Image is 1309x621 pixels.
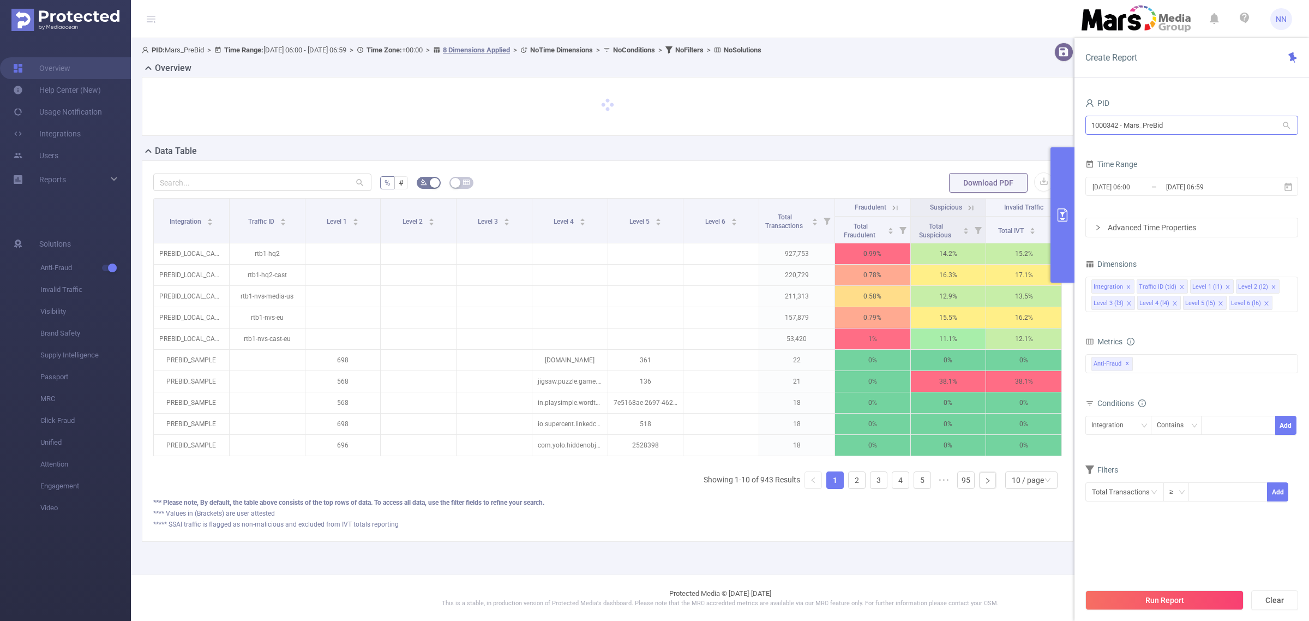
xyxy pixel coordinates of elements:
[895,217,910,243] i: Filter menu
[399,178,404,187] span: #
[810,477,816,483] i: icon: left
[352,221,358,224] i: icon: caret-down
[1275,416,1296,435] button: Add
[170,218,203,225] span: Integration
[911,286,986,307] p: 12.9%
[40,257,131,279] span: Anti-Fraud
[346,46,357,54] span: >
[979,471,996,489] li: Next Page
[835,307,910,328] p: 0.79%
[812,221,818,224] i: icon: caret-down
[1141,422,1148,430] i: icon: down
[13,57,70,79] a: Overview
[154,286,229,307] p: PREBID_LOCAL_CACHE
[154,350,229,371] p: PREBID_SAMPLE
[887,226,894,232] div: Sort
[1030,230,1036,233] i: icon: caret-down
[385,178,390,187] span: %
[1091,296,1135,310] li: Level 3 (l3)
[1139,296,1169,310] div: Level 4 (l4)
[39,175,66,184] span: Reports
[423,46,433,54] span: >
[759,329,834,349] p: 53,420
[759,307,834,328] p: 157,879
[835,435,910,456] p: 0%
[958,472,974,488] a: 95
[11,9,119,31] img: Protected Media
[40,453,131,475] span: Attention
[40,497,131,519] span: Video
[812,217,818,220] i: icon: caret-up
[155,145,197,158] h2: Data Table
[835,286,910,307] p: 0.58%
[153,520,1062,529] div: ***** SSAI traffic is flagged as non-malicious and excluded from IVT totals reporting
[655,46,665,54] span: >
[911,350,986,371] p: 0%
[608,414,683,434] p: 518
[39,169,66,190] a: Reports
[153,174,371,191] input: Search...
[675,46,704,54] b: No Filters
[759,371,834,392] p: 21
[510,46,520,54] span: >
[812,217,818,223] div: Sort
[892,472,909,488] a: 4
[1169,483,1181,501] div: ≥
[580,221,586,224] i: icon: caret-down
[1125,357,1130,371] span: ✕
[911,392,986,413] p: 0%
[844,223,877,239] span: Total Fraudulent
[579,217,586,223] div: Sort
[1271,284,1276,291] i: icon: close
[1091,279,1134,294] li: Integration
[40,366,131,388] span: Passport
[305,414,381,434] p: 698
[765,213,804,230] span: Total Transactions
[1091,180,1180,194] input: Start date
[207,217,213,223] div: Sort
[230,243,305,264] p: rtb1-hq2
[1085,260,1137,268] span: Dimensions
[305,392,381,413] p: 568
[804,471,822,489] li: Previous Page
[532,414,608,434] p: io.supercent.linkedcubic
[986,307,1061,328] p: 16.2%
[986,350,1061,371] p: 0%
[154,392,229,413] p: PREBID_SAMPLE
[153,498,1062,507] div: *** Please note, By default, the table above consists of the top rows of data. To access all data...
[230,307,305,328] p: rtb1-nvs-eu
[731,217,737,220] i: icon: caret-up
[580,217,586,220] i: icon: caret-up
[131,575,1309,621] footer: Protected Media © [DATE]-[DATE]
[1085,99,1094,108] i: icon: user
[204,46,214,54] span: >
[826,471,844,489] li: 1
[887,226,893,229] i: icon: caret-up
[1190,279,1234,294] li: Level 1 (l1)
[532,350,608,371] p: [DOMAIN_NAME]
[154,414,229,434] p: PREBID_SAMPLE
[40,432,131,453] span: Unified
[608,435,683,456] p: 2528398
[1179,489,1185,497] i: icon: down
[935,471,953,489] span: •••
[230,329,305,349] p: rtb1-nvs-cast-eu
[142,46,761,54] span: Mars_PreBid [DATE] 06:00 - [DATE] 06:59 +00:00
[911,329,986,349] p: 11.1%
[1126,284,1131,291] i: icon: close
[40,344,131,366] span: Supply Intelligence
[478,218,500,225] span: Level 3
[1225,284,1230,291] i: icon: close
[892,471,909,489] li: 4
[731,217,737,223] div: Sort
[352,217,358,220] i: icon: caret-up
[1137,279,1188,294] li: Traffic ID (tid)
[849,472,865,488] a: 2
[759,243,834,264] p: 927,753
[155,62,191,75] h2: Overview
[1085,590,1244,610] button: Run Report
[280,217,286,220] i: icon: caret-up
[403,218,424,225] span: Level 2
[153,509,1062,518] div: **** Values in (Brackets) are user attested
[224,46,263,54] b: Time Range:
